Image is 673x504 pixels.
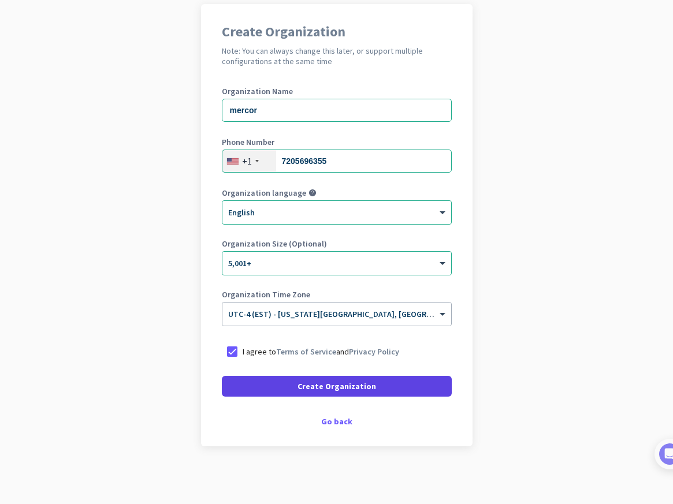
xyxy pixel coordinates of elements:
[222,46,452,66] h2: Note: You can always change this later, or support multiple configurations at the same time
[222,87,452,95] label: Organization Name
[243,346,399,357] p: I agree to and
[222,417,452,425] div: Go back
[222,376,452,397] button: Create Organization
[222,290,452,298] label: Organization Time Zone
[222,25,452,39] h1: Create Organization
[242,155,252,167] div: +1
[276,346,336,357] a: Terms of Service
[222,150,452,173] input: 201-555-0123
[222,138,452,146] label: Phone Number
[298,380,376,392] span: Create Organization
[222,240,452,248] label: Organization Size (Optional)
[308,189,317,197] i: help
[222,189,306,197] label: Organization language
[222,99,452,122] input: What is the name of your organization?
[349,346,399,357] a: Privacy Policy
